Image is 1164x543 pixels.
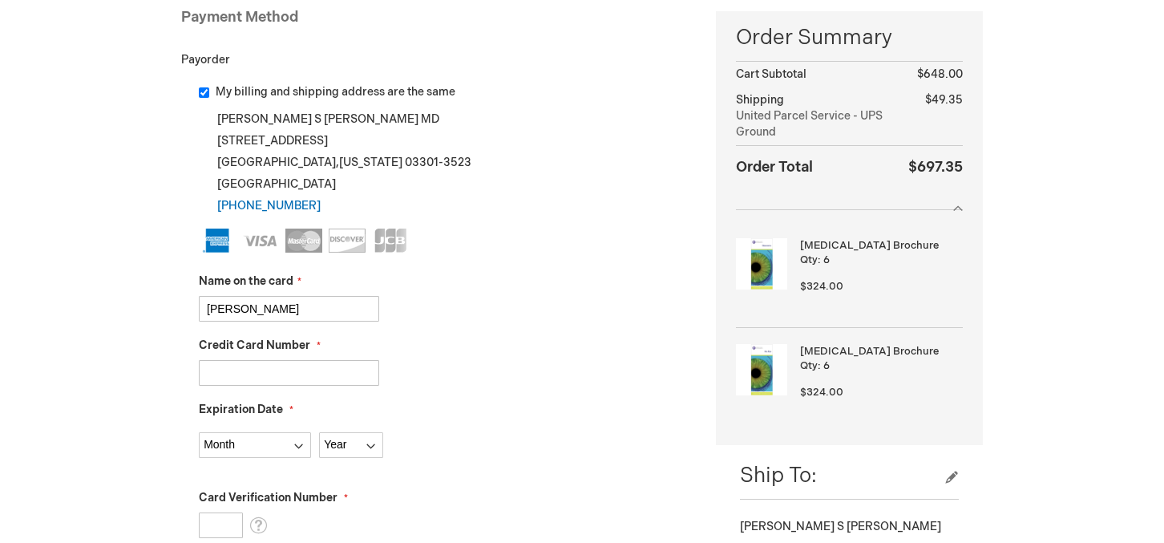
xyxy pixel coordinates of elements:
span: Shipping [736,93,784,107]
img: Glaucoma Brochure [736,238,787,290]
span: $324.00 [800,386,843,399]
span: Ship To: [740,464,817,488]
th: Cart Subtotal [736,62,906,88]
span: 6 [823,359,830,372]
img: Dry Eye Brochure [736,344,787,395]
span: $324.00 [800,280,843,293]
span: Credit Card Number [199,338,310,352]
span: Qty [800,359,818,372]
span: Order Summary [736,23,963,61]
span: My billing and shipping address are the same [216,85,455,99]
span: $49.35 [925,93,963,107]
img: MasterCard [285,229,322,253]
img: American Express [199,229,236,253]
span: Payorder [181,53,230,67]
input: Credit Card Number [199,360,379,386]
span: Expiration Date [199,403,283,416]
img: Visa [242,229,279,253]
strong: [MEDICAL_DATA] Brochure [800,238,959,253]
a: [PHONE_NUMBER] [217,199,321,213]
span: 6 [823,253,830,266]
strong: Order Total [736,155,813,178]
span: Qty [800,253,818,266]
span: Name on the card [199,274,293,288]
span: $648.00 [917,67,963,81]
span: $697.35 [908,159,963,176]
input: Card Verification Number [199,513,243,538]
span: Card Verification Number [199,491,337,505]
strong: [MEDICAL_DATA] Brochure [800,344,959,359]
span: [US_STATE] [339,156,402,169]
img: Discover [329,229,366,253]
span: United Parcel Service - UPS Ground [736,108,906,140]
div: [PERSON_NAME] S [PERSON_NAME] MD [STREET_ADDRESS] [GEOGRAPHIC_DATA] , 03301-3523 [GEOGRAPHIC_DATA] [199,108,692,217]
img: JCB [372,229,409,253]
div: Payment Method [181,7,692,36]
